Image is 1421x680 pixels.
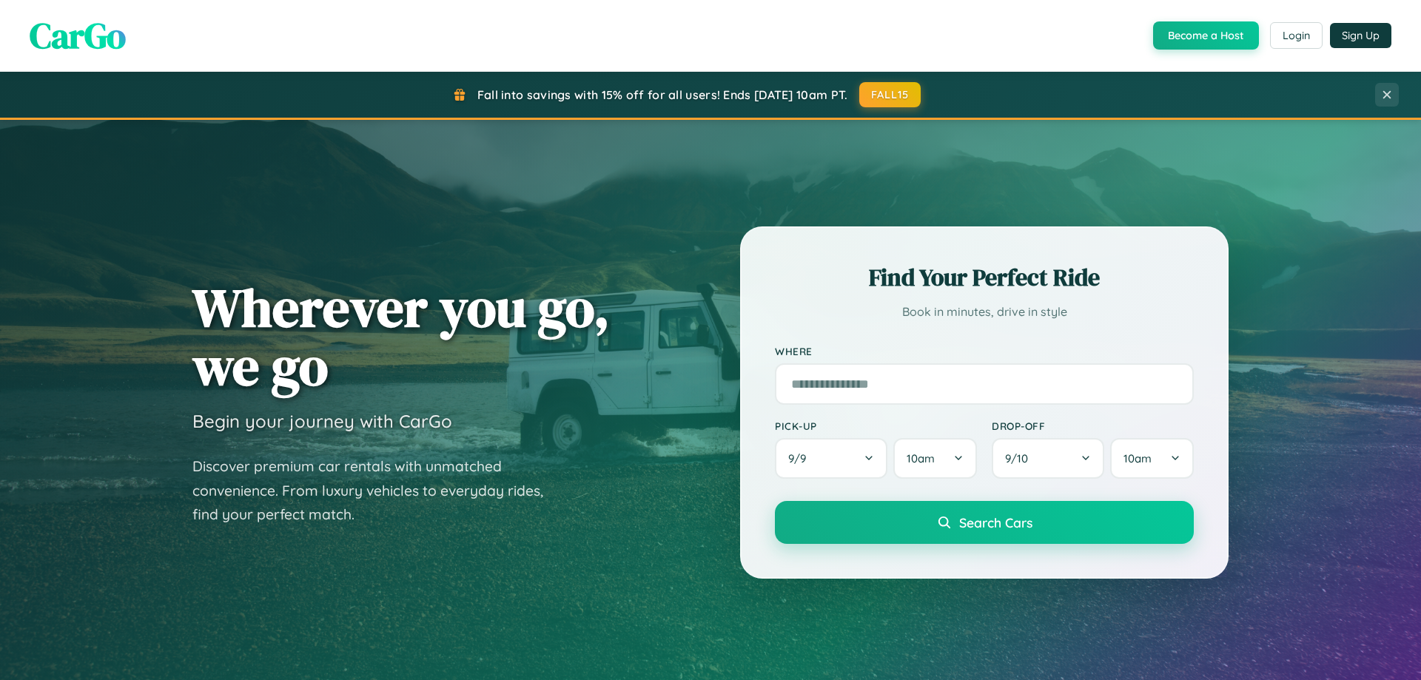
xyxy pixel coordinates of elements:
[959,514,1032,531] span: Search Cars
[1330,23,1391,48] button: Sign Up
[992,438,1104,479] button: 9/10
[30,11,126,60] span: CarGo
[775,261,1194,294] h2: Find Your Perfect Ride
[192,278,610,395] h1: Wherever you go, we go
[893,438,977,479] button: 10am
[859,82,921,107] button: FALL15
[775,438,887,479] button: 9/9
[1123,451,1152,465] span: 10am
[192,454,562,527] p: Discover premium car rentals with unmatched convenience. From luxury vehicles to everyday rides, ...
[992,420,1194,432] label: Drop-off
[1005,451,1035,465] span: 9 / 10
[775,301,1194,323] p: Book in minutes, drive in style
[775,345,1194,357] label: Where
[192,410,452,432] h3: Begin your journey with CarGo
[775,420,977,432] label: Pick-up
[788,451,813,465] span: 9 / 9
[477,87,848,102] span: Fall into savings with 15% off for all users! Ends [DATE] 10am PT.
[775,501,1194,544] button: Search Cars
[1270,22,1323,49] button: Login
[907,451,935,465] span: 10am
[1110,438,1194,479] button: 10am
[1153,21,1259,50] button: Become a Host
